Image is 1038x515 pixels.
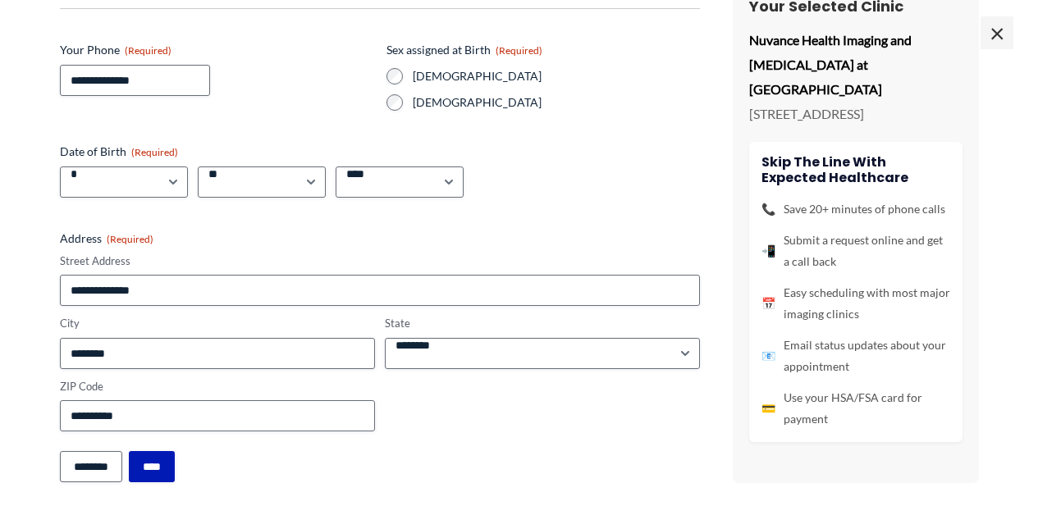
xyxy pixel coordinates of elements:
span: (Required) [107,233,153,245]
span: 📲 [761,239,775,261]
span: (Required) [125,44,171,57]
span: 💳 [761,397,775,418]
span: (Required) [496,44,542,57]
li: Email status updates about your appointment [761,334,950,376]
p: [STREET_ADDRESS] [749,101,963,125]
label: Your Phone [60,42,373,58]
li: Easy scheduling with most major imaging clinics [761,281,950,324]
label: State [385,316,700,331]
li: Save 20+ minutes of phone calls [761,198,950,219]
label: Street Address [60,253,700,269]
label: City [60,316,375,331]
p: Nuvance Health Imaging and [MEDICAL_DATA] at [GEOGRAPHIC_DATA] [749,28,963,101]
span: 📅 [761,292,775,313]
li: Submit a request online and get a call back [761,229,950,271]
label: [DEMOGRAPHIC_DATA] [413,68,700,84]
label: [DEMOGRAPHIC_DATA] [413,94,700,111]
legend: Sex assigned at Birth [386,42,542,58]
span: 📧 [761,344,775,366]
li: Use your HSA/FSA card for payment [761,386,950,429]
legend: Address [60,230,153,247]
span: × [981,16,1013,49]
label: ZIP Code [60,379,375,394]
legend: Date of Birth [60,144,178,160]
h4: Skip the line with Expected Healthcare [761,154,950,185]
span: (Required) [131,146,178,158]
span: 📞 [761,198,775,219]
